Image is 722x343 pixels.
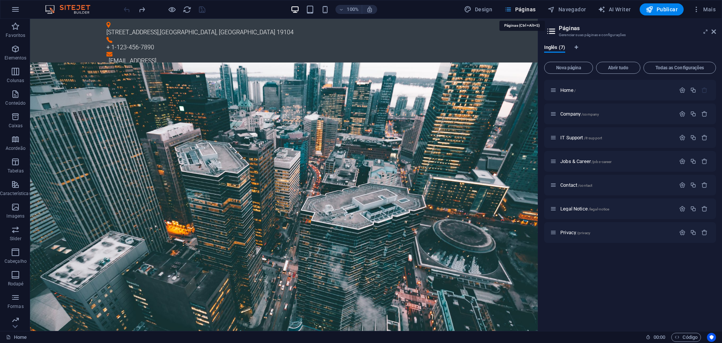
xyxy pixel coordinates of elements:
div: Remover [701,111,708,117]
button: Design [461,3,495,15]
p: Slider [10,236,21,242]
div: Privacy/privacy [558,230,675,235]
p: Rodapé [8,281,24,287]
span: /contact [578,183,592,188]
span: AI Writer [598,6,631,13]
button: 100% [335,5,362,14]
p: Conteúdo [5,100,26,106]
span: 00 00 [654,333,665,342]
span: Clique para abrir a página [560,159,611,164]
button: Navegador [545,3,589,15]
div: Configurações [679,206,686,212]
div: Remover [701,229,708,236]
h2: Páginas [559,25,716,32]
div: Remover [701,206,708,212]
button: redo [137,5,146,14]
div: Contact/contact [558,183,675,188]
div: Company/company [558,111,675,116]
button: Publicar [640,3,684,15]
h3: Gerenciar suas páginas e configurações [559,32,701,38]
i: Ao redimensionar, ajusta automaticamente o nível de zoom para caber no dispositivo escolhido. [366,6,373,13]
div: Duplicar [690,182,696,188]
span: Nova página [548,66,590,70]
div: Home/ [558,88,675,93]
span: Design [464,6,492,13]
span: Clique para abrir a página [560,206,609,212]
div: Remover [701,182,708,188]
span: Publicar [646,6,678,13]
i: Refazer: Adicionar elemento (Ctrl+Y, ⌘+Y) [138,5,146,14]
div: Duplicar [690,87,696,93]
span: Clique para abrir a página [560,87,576,93]
p: Formas [8,303,24,309]
div: Duplicar [690,206,696,212]
a: Clique para cancelar a seleção. Clique duas vezes para abrir as Páginas [6,333,27,342]
div: Configurações [679,158,686,165]
button: Páginas [501,3,538,15]
div: Duplicar [690,134,696,141]
button: AI Writer [595,3,634,15]
span: / [574,88,576,93]
span: Inglês (7) [544,43,565,53]
span: /it-support [584,136,602,140]
span: Clique para abrir a página [560,182,592,188]
div: A página inicial não pode ser excluída [701,87,708,93]
div: Configurações [679,182,686,188]
button: Código [671,333,701,342]
p: Tabelas [8,168,24,174]
span: Abrir tudo [599,66,637,70]
span: Navegador [548,6,586,13]
span: Clique para abrir a página [560,135,602,140]
div: Duplicar [690,229,696,236]
button: Nova página [544,62,593,74]
p: Colunas [7,78,24,84]
button: Usercentrics [707,333,716,342]
span: Clique para abrir a página [560,230,590,235]
p: Caixas [9,123,23,129]
button: Todas as Configurações [643,62,716,74]
div: Duplicar [690,111,696,117]
div: Legal Notice/legal-notice [558,206,675,211]
span: Páginas [504,6,535,13]
button: Mais [690,3,719,15]
div: Jobs & Career/jobs-career [558,159,675,164]
span: Todas as Configurações [647,66,713,70]
i: Recarregar página [183,5,191,14]
button: Abrir tudo [596,62,640,74]
span: /company [581,112,599,116]
p: Acordeão [6,145,26,151]
div: Duplicar [690,158,696,165]
span: /legal-notice [589,207,610,211]
div: Design (Ctrl+Alt+Y) [461,3,495,15]
span: /jobs-career [592,160,612,164]
span: /privacy [577,231,590,235]
p: Elementos [5,55,26,61]
div: IT Support/it-support [558,135,675,140]
div: Remover [701,158,708,165]
div: Configurações [679,87,686,93]
div: Configurações [679,229,686,236]
div: Configurações [679,111,686,117]
p: Favoritos [6,32,25,38]
p: Cabeçalho [5,258,27,264]
h6: Tempo de sessão [646,333,666,342]
span: Código [675,333,698,342]
p: Imagens [6,213,24,219]
h6: 100% [347,5,359,14]
span: Clique para abrir a página [560,111,599,117]
div: Guia de Idiomas [544,44,716,59]
button: reload [182,5,191,14]
div: Remover [701,134,708,141]
img: Editor Logo [43,5,100,14]
span: Mais [693,6,716,13]
div: Configurações [679,134,686,141]
span: : [659,334,660,340]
